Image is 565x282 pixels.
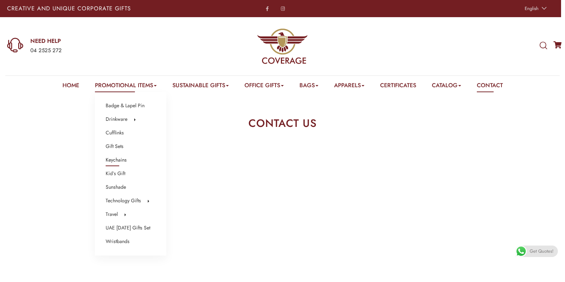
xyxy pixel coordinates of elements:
a: Gift Sets [106,142,123,151]
div: 04 2525 272 [30,46,185,55]
a: Apparels [334,81,364,92]
p: Creative and Unique Corporate Gifts [7,6,222,11]
a: Sunshade [106,183,126,192]
h2: CONTACT US [160,118,406,129]
a: Badge & Lapel Pin [106,101,145,110]
span: English [525,5,539,12]
a: NEED HELP [30,37,185,45]
a: Cufflinks [106,128,124,138]
a: Home [62,81,79,92]
a: Drinkware [106,115,127,124]
a: Technology Gifts [106,196,141,206]
a: Bags [299,81,318,92]
a: Sustainable Gifts [172,81,229,92]
a: Catalog [432,81,461,92]
a: UAE [DATE] Gifts Set [106,223,150,233]
a: Promotional Items [95,81,157,92]
a: Keychains [106,155,127,165]
a: Office Gifts [244,81,284,92]
a: English [521,4,549,14]
span: Get Quotes! [530,246,554,257]
a: Wristbands [106,237,130,246]
a: Travel [106,210,118,219]
a: Certificates [380,81,416,92]
a: Kid’s Gift [106,169,125,178]
a: Contact [477,81,503,92]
